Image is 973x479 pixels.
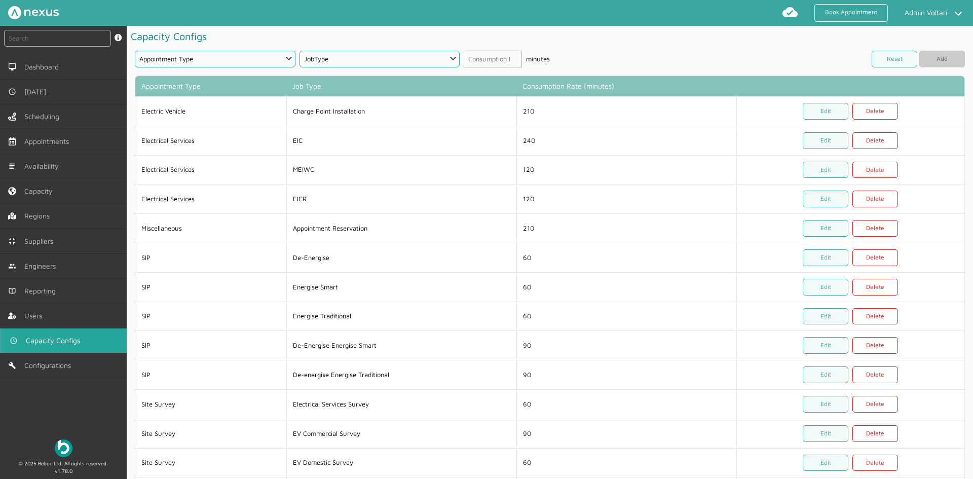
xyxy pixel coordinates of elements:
td: Site Survey [135,448,286,477]
img: md-time.svg [8,88,16,96]
a: Delete [852,162,898,178]
td: MEIWC [286,155,516,185]
img: scheduling-left-menu.svg [8,113,16,121]
td: SIP [135,360,286,389]
a: Delete [852,455,898,471]
td: Electrical Services [135,126,286,155]
h1: Capacity Configs [131,26,969,47]
a: Edit [803,279,848,296]
a: Edit [803,337,848,354]
td: 60 [516,272,736,302]
th: Consumption Rate (minutes) [516,76,736,96]
td: SIP [135,243,286,272]
td: Energise Smart [286,272,516,302]
td: 90 [516,360,736,389]
a: Delete [852,103,898,120]
img: md-build.svg [8,361,16,370]
td: 90 [516,419,736,448]
th: Appointment Type [135,76,286,96]
img: md-contract.svg [8,237,16,245]
td: 90 [516,330,736,360]
td: EV Commercial Survey [286,419,516,448]
td: Site Survey [135,389,286,419]
span: Configurations [24,361,75,370]
td: SIP [135,302,286,331]
img: Beboc Logo [55,439,72,457]
td: De-energise Energise Traditional [286,360,516,389]
a: Edit [803,162,848,178]
td: Energise Traditional [286,302,516,331]
img: user-left-menu.svg [8,312,16,320]
span: Reporting [24,287,60,295]
td: Appointment Reservation [286,213,516,243]
a: Edit [803,220,848,237]
a: Delete [852,191,898,207]
span: Regions [24,212,54,220]
td: SIP [135,272,286,302]
img: md-time.svg [10,337,18,345]
img: appointments-left-menu.svg [8,137,16,145]
a: Delete [852,337,898,354]
th: Job Type [286,76,516,96]
td: Electrical Services [135,155,286,185]
span: Capacity Configs [26,337,84,345]
td: Electrical Services [135,184,286,213]
a: Edit [803,455,848,471]
a: Edit [803,425,848,442]
a: Edit [803,132,848,149]
td: EICR [286,184,516,213]
span: Users [24,312,46,320]
span: minutes [526,55,550,63]
a: Delete [852,425,898,442]
img: regions.left-menu.svg [8,212,16,220]
img: capacity-left-menu.svg [8,187,16,195]
input: Consumption Rate [464,51,522,67]
td: Electrical Services Survey [286,389,516,419]
td: 60 [516,448,736,477]
a: Edit [803,308,848,325]
a: Delete [852,308,898,325]
span: Engineers [24,262,60,270]
td: SIP [135,330,286,360]
a: Edit [803,191,848,207]
a: Delete [852,366,898,383]
button: Reset [872,51,917,67]
td: 60 [516,243,736,272]
td: 240 [516,126,736,155]
span: Capacity [24,187,57,195]
a: Delete [852,279,898,296]
td: Electric Vehicle [135,96,286,126]
a: Edit [803,396,848,413]
img: md-book.svg [8,287,16,295]
td: 120 [516,184,736,213]
td: 60 [516,389,736,419]
img: md-people.svg [8,262,16,270]
td: Site Survey [135,419,286,448]
a: Edit [803,249,848,266]
span: Appointments [24,137,73,145]
a: Book Appointment [814,4,888,22]
button: Add [919,51,965,67]
td: 210 [516,213,736,243]
td: 120 [516,155,736,185]
td: EIC [286,126,516,155]
td: EV Domestic Survey [286,448,516,477]
td: 60 [516,302,736,331]
img: Nexus [8,6,59,19]
a: Delete [852,249,898,266]
img: md-cloud-done.svg [782,4,798,20]
a: Delete [852,396,898,413]
img: md-desktop.svg [8,63,16,71]
a: Edit [803,366,848,383]
td: De-Energise Energise Smart [286,330,516,360]
span: Scheduling [24,113,63,121]
input: Search by: Ref, PostCode, MPAN, MPRN, Account, Customer [4,30,111,47]
a: Delete [852,220,898,237]
span: [DATE] [24,88,50,96]
span: Dashboard [24,63,63,71]
a: Edit [803,103,848,120]
img: md-list.svg [8,162,16,170]
td: Charge Point Installation [286,96,516,126]
span: Suppliers [24,237,57,245]
td: De-Energise [286,243,516,272]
